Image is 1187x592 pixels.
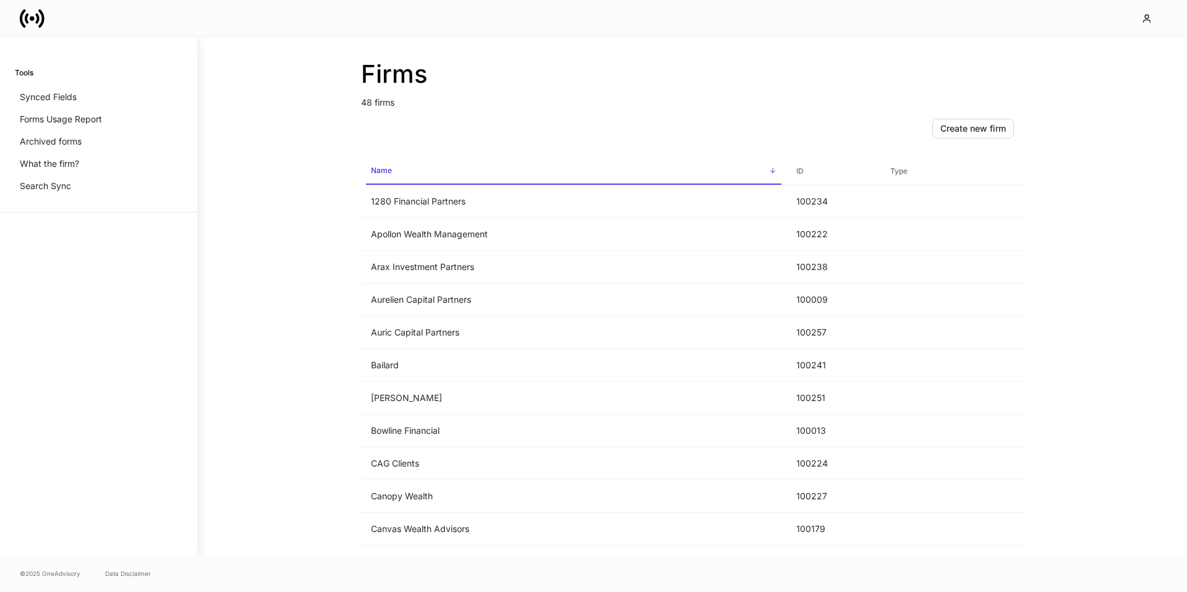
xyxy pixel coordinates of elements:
a: Synced Fields [15,86,182,108]
p: Archived forms [20,135,82,148]
button: Create new firm [932,119,1014,138]
p: What the firm? [20,158,79,170]
td: 100251 [786,382,880,415]
h6: Type [890,165,908,177]
p: Forms Usage Report [20,113,102,125]
span: Name [366,158,781,185]
span: © 2025 OneAdvisory [20,569,80,578]
td: CAG Clients [361,447,786,480]
td: 100238 [786,251,880,284]
td: 100009 [786,284,880,316]
a: What the firm? [15,153,182,175]
a: Search Sync [15,175,182,197]
p: Search Sync [20,180,71,192]
td: [PERSON_NAME] [361,382,786,415]
td: Bailard [361,349,786,382]
div: Create new firm [940,122,1006,135]
td: 100013 [786,415,880,447]
span: ID [791,159,875,184]
td: 100224 [786,447,880,480]
td: Apollon Wealth Management [361,218,786,251]
p: Synced Fields [20,91,77,103]
td: 100194 [786,546,880,578]
a: Archived forms [15,130,182,153]
td: 100227 [786,480,880,513]
h2: Firms [361,59,1024,89]
td: Canopy Wealth [361,480,786,513]
td: [PERSON_NAME] [361,546,786,578]
td: 100234 [786,185,880,218]
td: Auric Capital Partners [361,316,786,349]
h6: Name [371,164,392,176]
td: 1280 Financial Partners [361,185,786,218]
td: 100257 [786,316,880,349]
td: Canvas Wealth Advisors [361,513,786,546]
td: Bowline Financial [361,415,786,447]
a: Forms Usage Report [15,108,182,130]
span: Type [885,159,1019,184]
td: Arax Investment Partners [361,251,786,284]
p: 48 firms [361,89,1024,109]
a: Data Disclaimer [105,569,151,578]
h6: ID [796,165,804,177]
td: Aurelien Capital Partners [361,284,786,316]
td: 100179 [786,513,880,546]
td: 100241 [786,349,880,382]
td: 100222 [786,218,880,251]
h6: Tools [15,67,33,78]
